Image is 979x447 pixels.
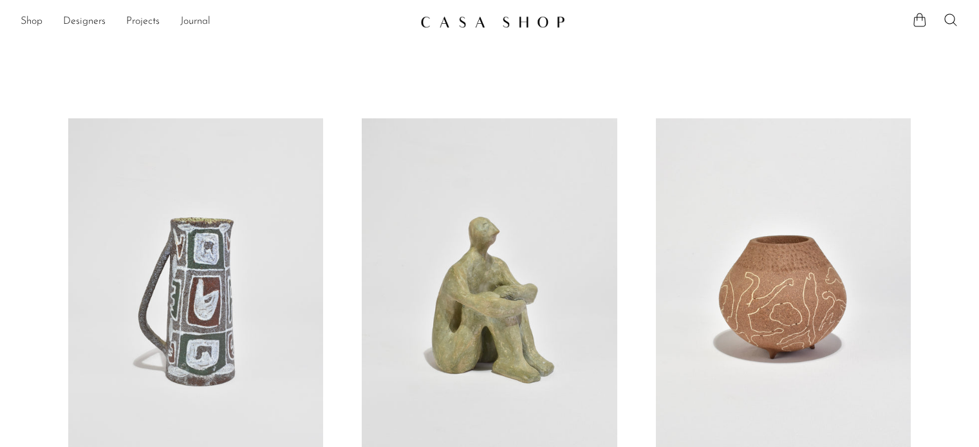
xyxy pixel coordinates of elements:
[21,11,410,33] ul: NEW HEADER MENU
[126,14,160,30] a: Projects
[21,14,42,30] a: Shop
[180,14,210,30] a: Journal
[63,14,106,30] a: Designers
[21,11,410,33] nav: Desktop navigation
